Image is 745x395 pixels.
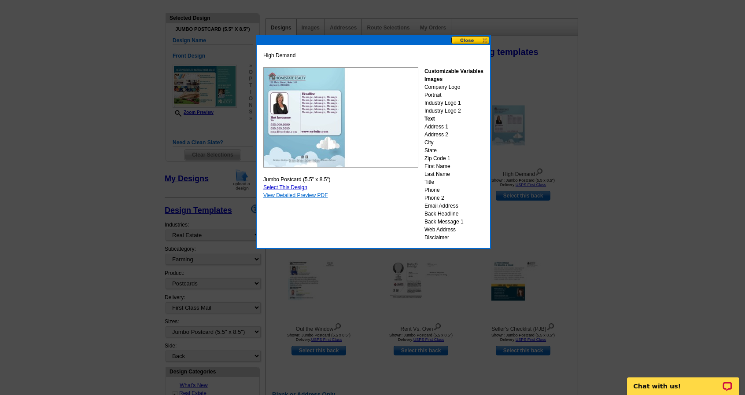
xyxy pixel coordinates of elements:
[263,184,307,190] a: Select This Design
[263,176,331,183] span: Jumbo Postcard (5.5" x 8.5")
[621,367,745,395] iframe: LiveChat chat widget
[424,116,435,122] strong: Text
[263,51,295,59] span: High Demand
[424,68,483,74] strong: Customizable Variables
[263,67,418,168] img: highdemand_jumbo_back_ALL.jpg
[263,192,328,198] a: View Detailed Preview PDF
[424,67,483,241] div: Company Logo Portrait Industry Logo 1 Industry Logo 2 Address 1 Address 2 City State Zip Code 1 F...
[424,76,443,82] strong: Images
